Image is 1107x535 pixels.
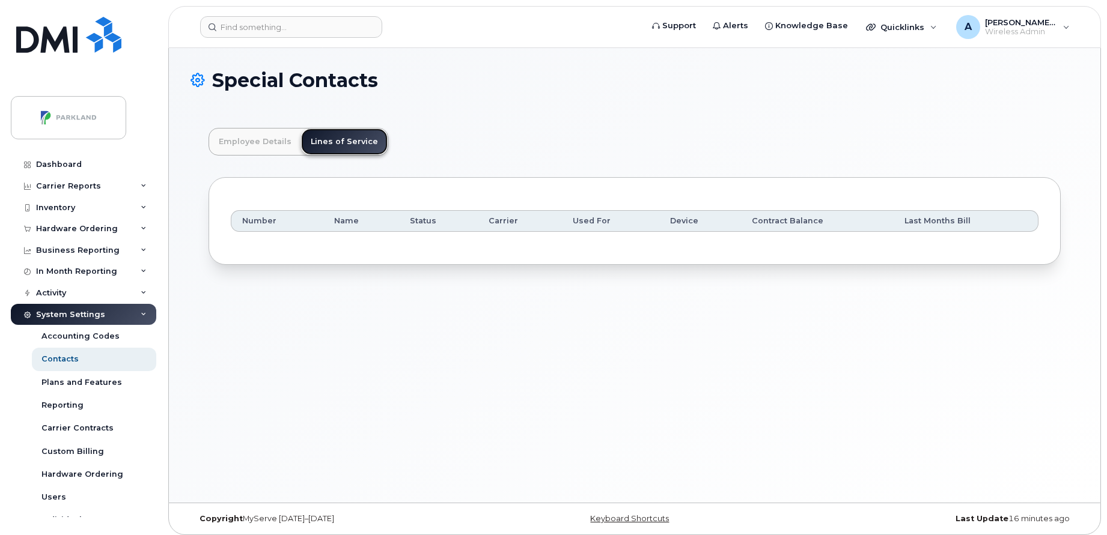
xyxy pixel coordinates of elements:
[209,128,301,155] a: Employee Details
[191,514,487,524] div: MyServe [DATE]–[DATE]
[741,210,894,232] th: Contract Balance
[301,128,388,155] a: Lines of Service
[478,210,561,232] th: Carrier
[562,210,659,232] th: Used For
[956,514,1008,523] strong: Last Update
[323,210,399,232] th: Name
[191,70,1079,91] h1: Special Contacts
[231,210,323,232] th: Number
[894,210,1038,232] th: Last Months Bill
[399,210,478,232] th: Status
[659,210,741,232] th: Device
[590,514,669,523] a: Keyboard Shortcuts
[782,514,1079,524] div: 16 minutes ago
[200,514,243,523] strong: Copyright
